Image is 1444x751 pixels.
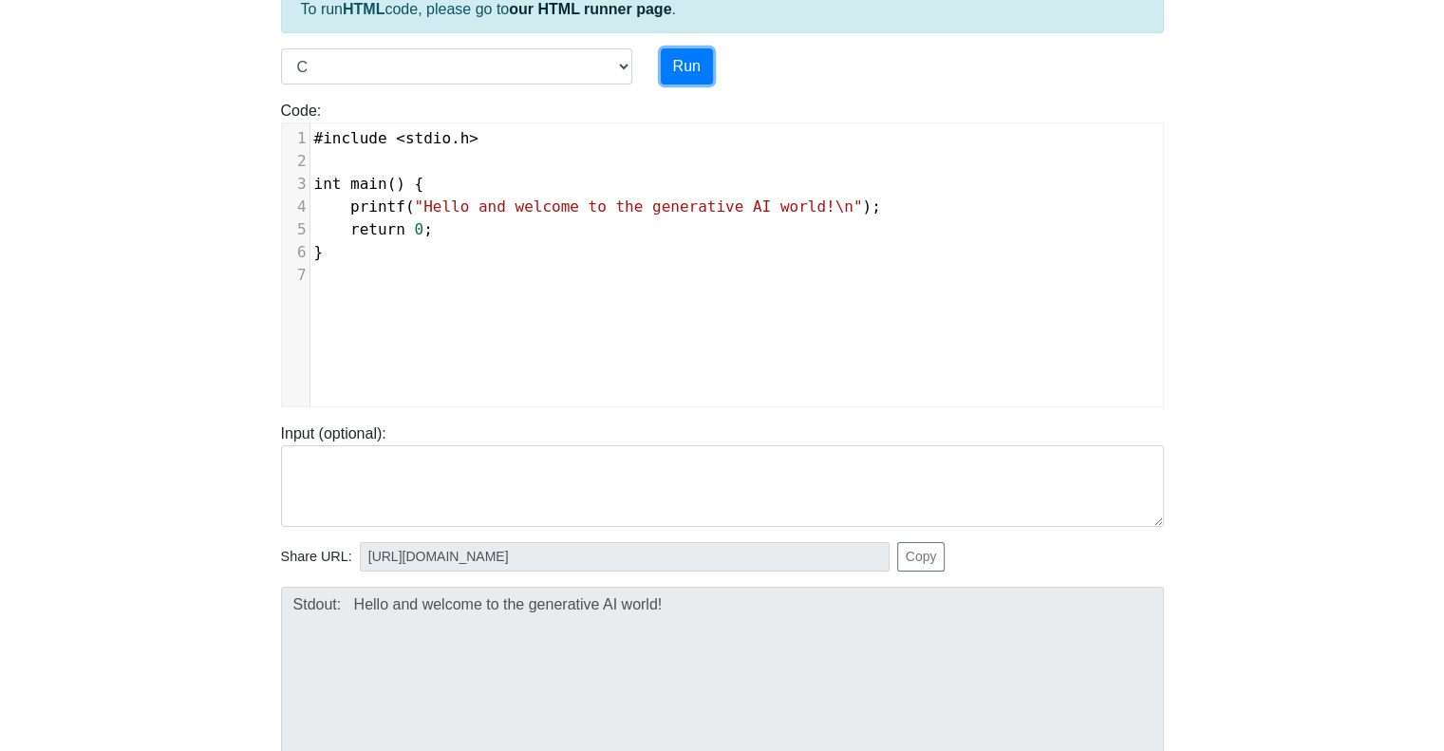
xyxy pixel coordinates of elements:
div: 3 [282,173,309,196]
div: 1 [282,127,309,150]
div: 2 [282,150,309,173]
button: Run [661,48,713,84]
span: return [350,220,405,238]
div: Input (optional): [267,422,1178,527]
div: Code: [267,100,1178,407]
span: main [350,175,387,193]
div: 4 [282,196,309,218]
span: ( ); [314,197,881,216]
span: h [460,129,470,147]
span: < [396,129,405,147]
span: () { [314,175,424,193]
span: ; [314,220,433,238]
button: Copy [897,542,946,572]
span: "Hello and welcome to the generative AI world!\n" [414,197,862,216]
span: . [314,129,479,147]
strong: HTML [343,1,384,17]
span: stdio [405,129,451,147]
span: > [469,129,478,147]
span: #include [314,129,387,147]
div: 7 [282,264,309,287]
div: 6 [282,241,309,264]
input: No share available yet [360,542,890,572]
span: printf [350,197,405,216]
span: } [314,243,324,261]
span: Share URL: [281,547,352,568]
span: 0 [414,220,423,238]
a: our HTML runner page [509,1,671,17]
div: 5 [282,218,309,241]
span: int [314,175,342,193]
